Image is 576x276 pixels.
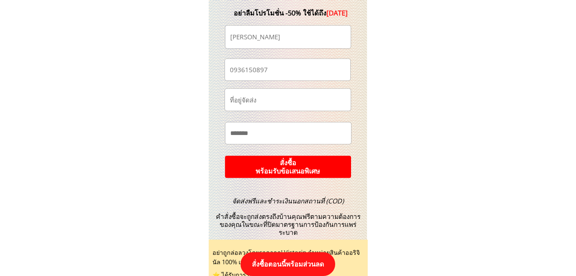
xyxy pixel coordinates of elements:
[222,8,359,19] div: อย่าลืมโปรโมชั่น -50% ใช้ได้ถึง
[240,252,335,276] p: สั่งซื้อตอนนี้พร้อมส่วนลด
[228,26,348,48] input: ชื่อ-นามสกุล
[211,197,365,237] h3: คำสั่งซื้อจะถูกส่งตรงถึงบ้านคุณฟรีตามความต้องการของคุณในขณะที่ปิดมาตรฐานการป้องกันการแพร่ระบาด
[232,197,344,205] span: จัดส่งฟรีและชำระเงินนอกสถานที่ (COD)
[228,59,347,81] input: เบอร์โทรศัพท์
[326,8,348,17] span: [DATE]
[225,156,351,178] p: สั่งซื้อ พร้อมรับข้อเสนอพิเศษ
[212,248,364,267] div: อย่าถูกล่อลวงโดยราคาถูก! Vistorin จำหน่ายสินค้าออริจินัล 100% เท่านั้น
[228,89,348,111] input: ที่อยู่จัดส่ง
